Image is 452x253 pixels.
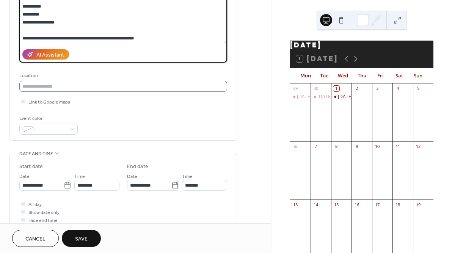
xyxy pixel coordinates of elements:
div: 11 [395,144,400,149]
div: 13 [292,202,298,207]
div: 7 [313,144,319,149]
div: Tuesday 30 Sept [311,94,331,100]
span: All day [28,201,42,209]
div: 30 [313,86,319,91]
div: [DATE] [290,41,433,50]
div: AI Assistant [36,51,64,59]
span: Save [75,235,88,243]
div: End date [127,163,148,171]
div: 10 [374,144,380,149]
div: 16 [354,202,359,207]
div: Fri [371,68,390,83]
div: 12 [415,144,421,149]
div: 5 [415,86,421,91]
button: Cancel [12,230,59,247]
div: 9 [354,144,359,149]
div: Sun [409,68,427,83]
div: 15 [333,202,339,207]
div: Mon [296,68,315,83]
div: Wednesday 1 Oct [331,94,352,100]
div: 3 [374,86,380,91]
div: 14 [313,202,319,207]
div: Location [19,72,226,80]
div: Sat [390,68,408,83]
div: Start date [19,163,43,171]
div: [DATE] [338,94,353,100]
div: Tue [315,68,334,83]
div: 1 [333,86,339,91]
div: [DATE] [317,94,332,100]
div: 29 [292,86,298,91]
button: Save [62,230,101,247]
div: 6 [292,144,298,149]
span: Cancel [25,235,46,243]
div: Event color [19,115,76,123]
div: 17 [374,202,380,207]
div: 4 [395,86,400,91]
span: Date [127,173,137,181]
div: 2 [354,86,359,91]
div: Wed [334,68,352,83]
div: 18 [395,202,400,207]
span: Time [74,173,85,181]
div: Monday 29 Sept [290,94,311,100]
div: Thu [352,68,371,83]
span: Date and time [19,150,53,158]
div: [DATE] [297,94,312,100]
span: Date [19,173,30,181]
span: Link to Google Maps [28,98,70,106]
span: Hide end time [28,217,57,225]
button: AI Assistant [22,49,69,60]
span: Show date only [28,209,60,217]
div: 8 [333,144,339,149]
div: 19 [415,202,421,207]
span: Time [182,173,193,181]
